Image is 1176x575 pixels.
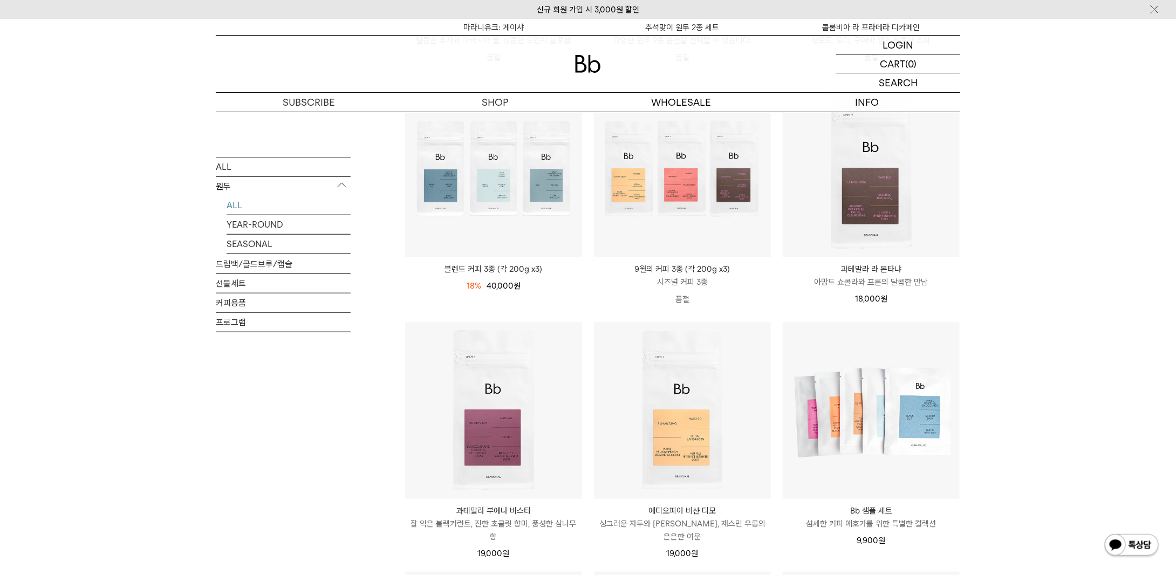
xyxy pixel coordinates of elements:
span: 40,000 [487,281,521,291]
p: 시즈널 커피 3종 [594,276,771,289]
a: LOGIN [836,36,960,54]
a: CART (0) [836,54,960,73]
a: 에티오피아 비샨 디모 싱그러운 자두와 [PERSON_NAME], 재스민 우롱의 은은한 여운 [594,504,771,543]
p: SEARCH [879,73,918,92]
p: 에티오피아 비샨 디모 [594,504,771,517]
img: 과테말라 부에나 비스타 [405,322,582,499]
span: 원 [514,281,521,291]
p: 싱그러운 자두와 [PERSON_NAME], 재스민 우롱의 은은한 여운 [594,517,771,543]
span: 원 [503,549,510,558]
p: 원두 [216,176,351,196]
p: Bb 샘플 세트 [783,504,960,517]
p: 잘 익은 블랙커런트, 진한 초콜릿 향미, 풍성한 삼나무 향 [405,517,582,543]
a: 커피용품 [216,293,351,312]
img: 에티오피아 비샨 디모 [594,322,771,499]
img: Bb 샘플 세트 [783,322,960,499]
a: 9월의 커피 3종 (각 200g x3) 시즈널 커피 3종 [594,263,771,289]
a: 과테말라 부에나 비스타 잘 익은 블랙커런트, 진한 초콜릿 향미, 풍성한 삼나무 향 [405,504,582,543]
img: 로고 [575,55,601,73]
p: INFO [774,93,960,112]
p: 품절 [594,289,771,310]
span: 원 [692,549,699,558]
span: 원 [880,294,887,304]
p: 과테말라 라 몬타냐 [783,263,960,276]
img: 카카오톡 채널 1:1 채팅 버튼 [1104,533,1160,559]
a: 블렌드 커피 3종 (각 200g x3) [405,263,582,276]
a: 신규 회원 가입 시 3,000원 할인 [537,5,639,15]
img: 블렌드 커피 3종 (각 200g x3) [405,80,582,257]
img: 과테말라 라 몬타냐 [783,80,960,257]
span: 19,000 [478,549,510,558]
a: YEAR-ROUND [227,215,351,234]
a: 프로그램 [216,312,351,331]
a: ALL [227,195,351,214]
p: CART [880,54,905,73]
span: 9,900 [857,536,886,545]
a: 드립백/콜드브루/캡슐 [216,254,351,273]
span: 원 [879,536,886,545]
a: Bb 샘플 세트 섬세한 커피 애호가를 위한 특별한 컬렉션 [783,504,960,530]
p: LOGIN [883,36,914,54]
p: (0) [905,54,917,73]
a: 선물세트 [216,273,351,292]
a: ALL [216,157,351,176]
p: 아망드 쇼콜라와 프룬의 달콤한 만남 [783,276,960,289]
span: 19,000 [667,549,699,558]
a: 과테말라 라 몬타냐 아망드 쇼콜라와 프룬의 달콤한 만남 [783,263,960,289]
p: 과테말라 부에나 비스타 [405,504,582,517]
p: WHOLESALE [588,93,774,112]
img: 9월의 커피 3종 (각 200g x3) [594,80,771,257]
div: 18% [467,279,481,292]
a: SEASONAL [227,234,351,253]
a: SUBSCRIBE [216,93,402,112]
span: 18,000 [855,294,887,304]
p: 섬세한 커피 애호가를 위한 특별한 컬렉션 [783,517,960,530]
a: SHOP [402,93,588,112]
p: 9월의 커피 3종 (각 200g x3) [594,263,771,276]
